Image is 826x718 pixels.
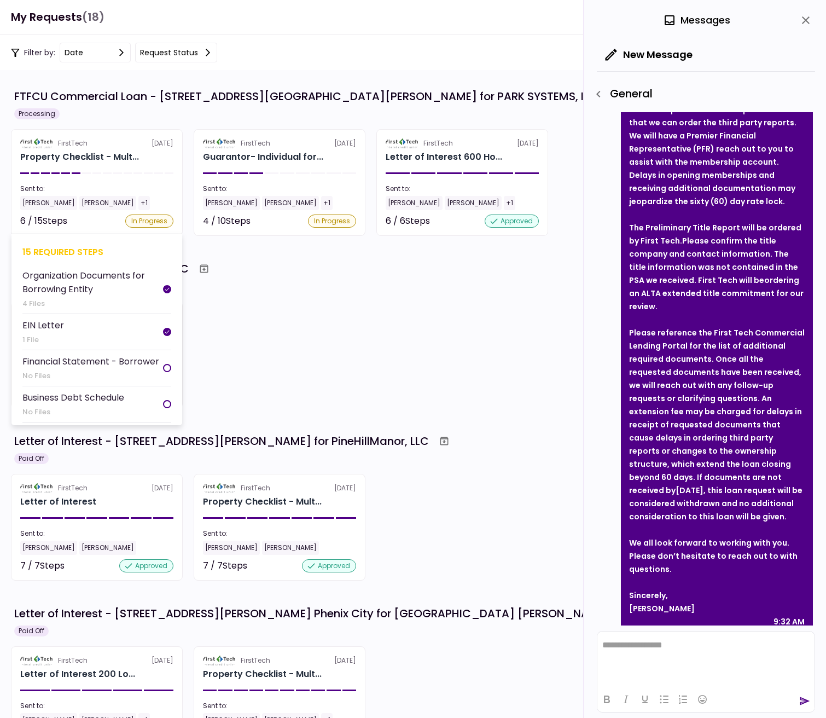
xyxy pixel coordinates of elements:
[58,483,88,493] div: FirstTech
[203,138,356,148] div: [DATE]
[203,495,322,508] div: Property Checklist - Multi-Family for PineHillManor, LLC
[796,11,815,30] button: close
[445,196,502,210] div: [PERSON_NAME]
[14,88,602,105] div: FTFCU Commercial Loan - [STREET_ADDRESS][GEOGRAPHIC_DATA][PERSON_NAME] for PARK SYSTEMS, INC.
[203,215,251,228] div: 4 / 10 Steps
[504,196,515,210] div: +1
[203,656,236,665] img: Partner logo
[14,453,49,464] div: Paid Off
[22,298,163,309] div: 4 Files
[262,541,319,555] div: [PERSON_NAME]
[20,483,173,493] div: [DATE]
[138,196,150,210] div: +1
[14,605,633,622] div: Letter of Interest - [STREET_ADDRESS][PERSON_NAME] Phenix City for [GEOGRAPHIC_DATA] [PERSON_NAME...
[22,407,124,418] div: No Files
[629,326,805,523] div: Please reference the First Tech Commercial Lending Portal for the list of additional required doc...
[20,138,173,148] div: [DATE]
[629,536,805,576] div: We all look forward to working with you. Please don’t hesitate to reach out to with questions.
[597,632,815,686] iframe: Rich Text Area
[589,85,815,103] div: General
[20,495,96,508] h2: Letter of Interest
[203,184,356,194] div: Sent to:
[663,12,730,28] div: Messages
[629,221,805,313] div: The Preliminary Title Report will be ordered by First Tech.
[22,334,64,345] div: 1 File
[629,589,805,602] div: Sincerely,
[386,184,539,194] div: Sent to:
[616,692,635,707] button: Italic
[485,215,539,228] div: approved
[203,150,323,164] div: Guarantor- Individual for PARK SYSTEMS, INC. Nancy McKee
[20,483,54,493] img: Partner logo
[20,656,54,665] img: Partner logo
[125,215,173,228] div: In Progress
[386,138,419,148] img: Partner logo
[203,541,260,555] div: [PERSON_NAME]
[14,433,429,449] div: Letter of Interest - [STREET_ADDRESS][PERSON_NAME] for PineHillManor, LLC
[203,559,247,572] div: 7 / 7 Steps
[22,319,64,332] div: EIN Letter
[321,196,333,210] div: +1
[241,483,270,493] div: FirstTech
[386,138,539,148] div: [DATE]
[302,559,356,572] div: approved
[386,196,443,210] div: [PERSON_NAME]
[636,692,654,707] button: Underline
[20,559,65,572] div: 7 / 7 Steps
[676,485,703,496] strong: [DATE]
[773,615,805,628] div: 9:32 AM
[135,43,217,62] button: Request status
[20,701,173,711] div: Sent to:
[434,431,454,451] button: Archive workflow
[262,196,319,210] div: [PERSON_NAME]
[14,626,49,636] div: Paid Off
[11,6,104,28] h1: My Requests
[20,138,54,148] img: Partner logo
[58,656,88,665] div: FirstTech
[655,692,673,707] button: Bullet list
[79,196,136,210] div: [PERSON_NAME]
[22,269,163,296] div: Organization Documents for Borrowing Entity
[11,43,217,62] div: Filter by:
[194,259,214,279] button: Archive workflow
[79,541,136,555] div: [PERSON_NAME]
[423,138,453,148] div: FirstTech
[386,215,430,228] div: 6 / 6 Steps
[386,150,502,164] div: Letter of Interest 600 Holly Drive Albany
[65,47,83,59] div: date
[20,215,67,228] div: 6 / 15 Steps
[119,559,173,572] div: approved
[241,138,270,148] div: FirstTech
[82,6,104,28] span: (18)
[20,196,77,210] div: [PERSON_NAME]
[20,150,139,164] div: Property Checklist - Multi-Family for PARK SYSTEMS, INC. 600 Holly Drive
[693,692,712,707] button: Emojis
[22,391,124,404] div: Business Debt Schedule
[203,196,260,210] div: [PERSON_NAME]
[20,529,173,538] div: Sent to:
[60,43,131,62] button: date
[308,215,356,228] div: In Progress
[203,483,236,493] img: Partner logo
[58,138,88,148] div: FirstTech
[629,90,805,208] div: We need your Individual Membership Account opened as soon as possible so that we can order the th...
[20,656,173,665] div: [DATE]
[22,355,159,368] div: Financial Statement - Borrower
[14,108,60,119] div: Processing
[799,696,810,707] button: send
[597,692,616,707] button: Bold
[22,245,171,259] div: 15 required steps
[674,692,693,707] button: Numbered list
[241,656,270,665] div: FirstTech
[629,602,805,615] div: [PERSON_NAME]
[203,668,322,681] div: Property Checklist - Multi-Family for Highridge Sizemore, LLC
[22,370,159,381] div: No Files
[629,235,798,286] strong: Please confirm the title company and contact information. The title information was not contained...
[203,656,356,665] div: [DATE]
[629,275,804,312] strong: ordering an ALTA extended title commitment for our review.
[203,138,236,148] img: Partner logo
[203,529,356,538] div: Sent to:
[203,483,356,493] div: [DATE]
[597,40,701,69] button: New Message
